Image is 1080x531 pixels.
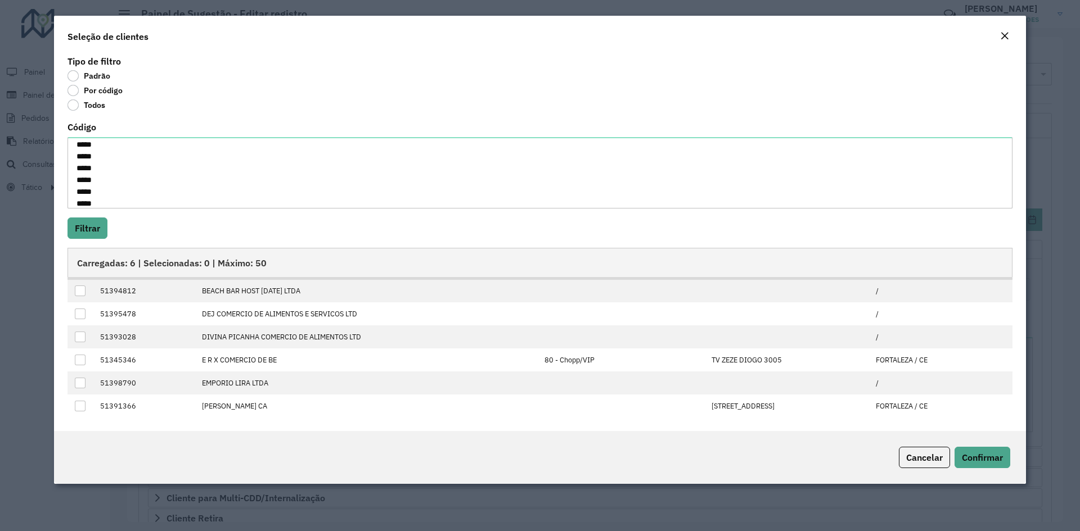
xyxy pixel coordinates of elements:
td: DEJ COMERCIO DE ALIMENTOS E SERVICOS LTD [196,302,538,325]
td: [STREET_ADDRESS] [705,394,870,417]
em: Fechar [1000,31,1009,40]
label: Por código [67,85,123,96]
td: FORTALEZA / CE [870,394,1012,417]
td: / [870,325,1012,348]
label: Tipo de filtro [67,55,121,68]
button: Confirmar [955,447,1010,468]
div: Carregadas: 6 | Selecionadas: 0 | Máximo: 50 [67,248,1012,277]
label: Código [67,120,96,134]
td: / [870,302,1012,325]
td: 51395478 [94,302,196,325]
button: Close [997,29,1012,44]
td: 51391366 [94,394,196,417]
td: E R X COMERCIO DE BE [196,348,538,371]
td: DIVINA PICANHA COMERCIO DE ALIMENTOS LTD [196,325,538,348]
label: Padrão [67,70,110,81]
button: Cancelar [899,447,950,468]
td: / [870,280,1012,303]
td: 51398790 [94,371,196,394]
span: Cancelar [906,452,943,463]
td: 80 - Chopp/VIP [538,348,705,371]
span: Confirmar [962,452,1003,463]
td: BEACH BAR HOST [DATE] LTDA [196,280,538,303]
td: 51345346 [94,348,196,371]
td: 51394812 [94,280,196,303]
td: TV ZEZE DIOGO 3005 [705,348,870,371]
button: Filtrar [67,217,107,239]
td: 51393028 [94,325,196,348]
td: / [870,371,1012,394]
label: Todos [67,99,105,111]
h4: Seleção de clientes [67,30,148,43]
td: FORTALEZA / CE [870,348,1012,371]
td: EMPORIO LIRA LTDA [196,371,538,394]
td: [PERSON_NAME] CA [196,394,538,417]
